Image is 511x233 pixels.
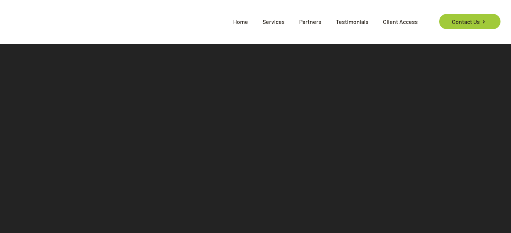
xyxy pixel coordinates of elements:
span: Services [255,11,292,33]
span: Testimonials [329,11,376,33]
span: Partners [292,11,329,33]
span: Client Access [376,11,425,33]
a: Contact Us [439,14,500,29]
span: Home [226,11,255,33]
